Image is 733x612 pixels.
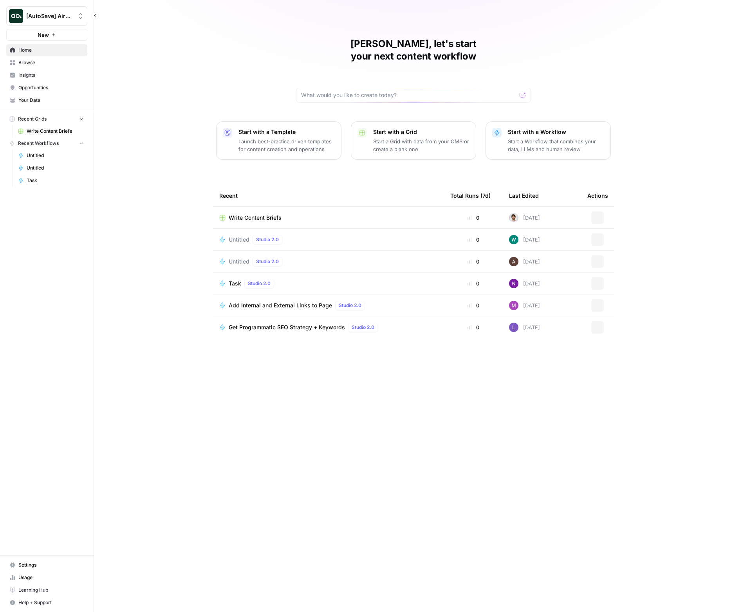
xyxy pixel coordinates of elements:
[509,323,540,332] div: [DATE]
[219,323,438,332] a: Get Programmatic SEO Strategy + KeywordsStudio 2.0
[9,9,23,23] img: [AutoSave] AirOps Logo
[509,301,540,310] div: [DATE]
[18,587,84,594] span: Learning Hub
[509,257,518,266] img: wtbmvrjo3qvncyiyitl6zoukl9gz
[27,164,84,172] span: Untitled
[248,280,271,287] span: Studio 2.0
[296,38,531,63] h1: [PERSON_NAME], let's start your next content workflow
[216,121,341,160] button: Start with a TemplateLaunch best-practice driven templates for content creation and operations
[509,301,518,310] img: ptc0k51ngwj8v4idoxwqelpboton
[18,59,84,66] span: Browse
[14,174,87,187] a: Task
[508,128,604,136] p: Start with a Workflow
[352,324,374,331] span: Studio 2.0
[6,81,87,94] a: Opportunities
[27,128,84,135] span: Write Content Briefs
[450,236,496,244] div: 0
[256,258,279,265] span: Studio 2.0
[373,128,469,136] p: Start with a Grid
[6,137,87,149] button: Recent Workflows
[509,213,540,222] div: [DATE]
[6,69,87,81] a: Insights
[229,323,345,331] span: Get Programmatic SEO Strategy + Keywords
[219,185,438,206] div: Recent
[509,257,540,266] div: [DATE]
[6,584,87,596] a: Learning Hub
[509,235,540,244] div: [DATE]
[6,571,87,584] a: Usage
[229,258,249,265] span: Untitled
[509,185,539,206] div: Last Edited
[6,56,87,69] a: Browse
[229,280,241,287] span: Task
[486,121,611,160] button: Start with a WorkflowStart a Workflow that combines your data, LLMs and human review
[14,125,87,137] a: Write Content Briefs
[38,31,49,39] span: New
[509,323,518,332] img: rn7sh892ioif0lo51687sih9ndqw
[509,279,518,288] img: kedmmdess6i2jj5txyq6cw0yj4oc
[229,301,332,309] span: Add Internal and External Links to Page
[6,29,87,41] button: New
[14,149,87,162] a: Untitled
[301,91,516,99] input: What would you like to create today?
[509,279,540,288] div: [DATE]
[450,258,496,265] div: 0
[27,177,84,184] span: Task
[229,214,282,222] span: Write Content Briefs
[18,140,59,147] span: Recent Workflows
[450,185,491,206] div: Total Runs (7d)
[18,599,84,606] span: Help + Support
[508,137,604,153] p: Start a Workflow that combines your data, LLMs and human review
[256,236,279,243] span: Studio 2.0
[509,235,518,244] img: vaiar9hhcrg879pubqop5lsxqhgw
[14,162,87,174] a: Untitled
[339,302,361,309] span: Studio 2.0
[373,137,469,153] p: Start a Grid with data from your CMS or create a blank one
[18,574,84,581] span: Usage
[219,235,438,244] a: UntitledStudio 2.0
[18,561,84,569] span: Settings
[18,47,84,54] span: Home
[219,279,438,288] a: TaskStudio 2.0
[509,213,518,222] img: 2sv5sb2nc5y0275bc3hbsgjwhrga
[219,257,438,266] a: UntitledStudio 2.0
[6,6,87,26] button: Workspace: [AutoSave] AirOps
[229,236,249,244] span: Untitled
[238,137,335,153] p: Launch best-practice driven templates for content creation and operations
[26,12,74,20] span: [AutoSave] AirOps
[351,121,476,160] button: Start with a GridStart a Grid with data from your CMS or create a blank one
[450,301,496,309] div: 0
[450,323,496,331] div: 0
[6,559,87,571] a: Settings
[18,116,47,123] span: Recent Grids
[238,128,335,136] p: Start with a Template
[6,596,87,609] button: Help + Support
[27,152,84,159] span: Untitled
[587,185,608,206] div: Actions
[18,72,84,79] span: Insights
[219,214,438,222] a: Write Content Briefs
[450,214,496,222] div: 0
[18,84,84,91] span: Opportunities
[18,97,84,104] span: Your Data
[219,301,438,310] a: Add Internal and External Links to PageStudio 2.0
[6,94,87,107] a: Your Data
[6,44,87,56] a: Home
[6,113,87,125] button: Recent Grids
[450,280,496,287] div: 0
